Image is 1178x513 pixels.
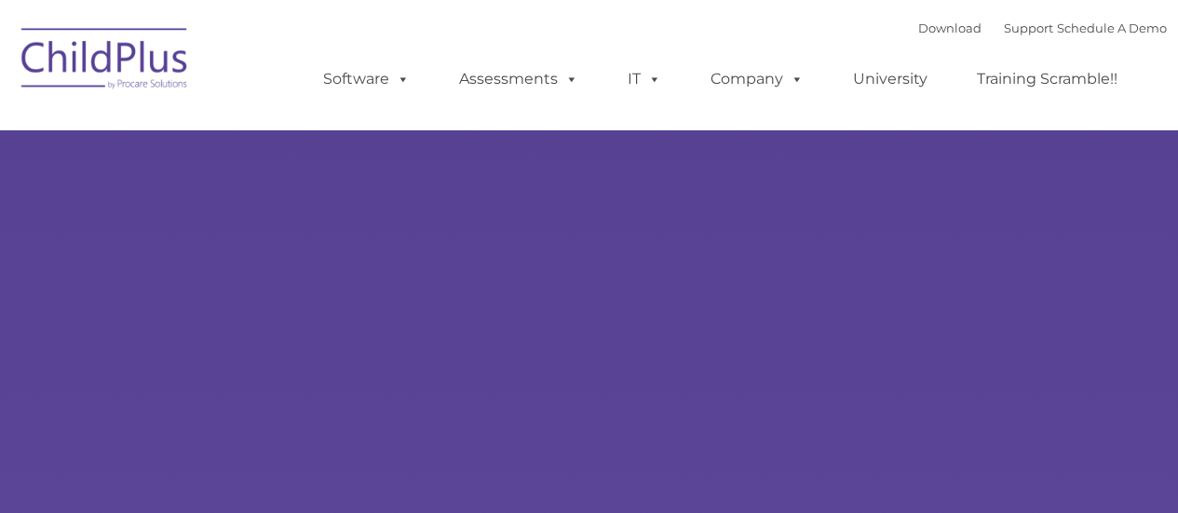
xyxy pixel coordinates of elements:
a: Training Scramble!! [958,61,1136,98]
a: Support [1004,20,1053,35]
a: Software [305,61,428,98]
a: Company [692,61,822,98]
a: Download [918,20,982,35]
a: Schedule A Demo [1057,20,1167,35]
a: Assessments [440,61,597,98]
a: University [834,61,946,98]
a: IT [609,61,680,98]
font: | [918,20,1167,35]
img: ChildPlus by Procare Solutions [12,15,198,108]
